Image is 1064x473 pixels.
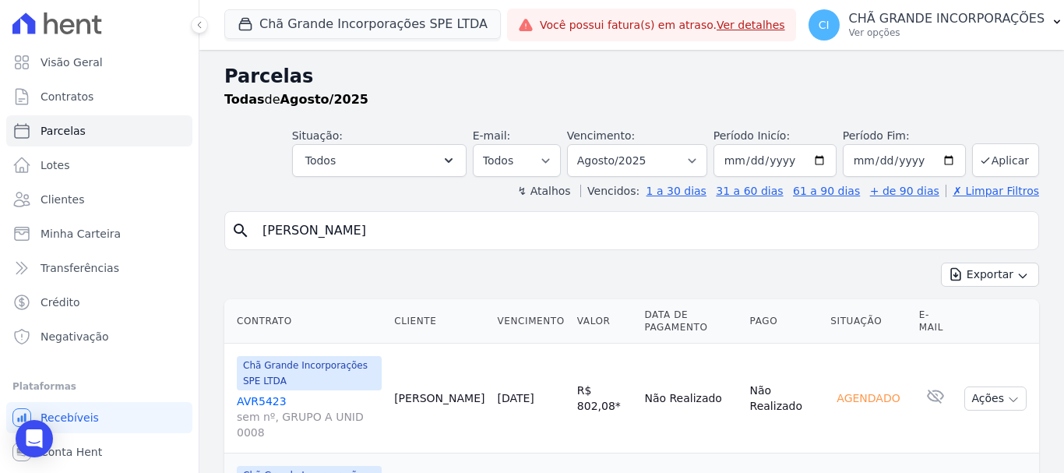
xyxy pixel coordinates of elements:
a: Negativação [6,321,192,352]
span: CI [819,19,830,30]
a: + de 90 dias [870,185,939,197]
a: 61 a 90 dias [793,185,860,197]
a: Transferências [6,252,192,284]
a: 1 a 30 dias [647,185,706,197]
label: Situação: [292,129,343,142]
span: Visão Geral [41,55,103,70]
span: Negativação [41,329,109,344]
label: ↯ Atalhos [517,185,570,197]
strong: Agosto/2025 [280,92,368,107]
h2: Parcelas [224,62,1039,90]
a: 31 a 60 dias [716,185,783,197]
span: Minha Carteira [41,226,121,242]
span: Conta Hent [41,444,102,460]
a: Parcelas [6,115,192,146]
a: Recebíveis [6,402,192,433]
span: Lotes [41,157,70,173]
div: Plataformas [12,377,186,396]
button: Chã Grande Incorporações SPE LTDA [224,9,501,39]
th: Cliente [388,299,491,344]
i: search [231,221,250,240]
span: sem nº, GRUPO A UNID 0008 [237,409,382,440]
label: E-mail: [473,129,511,142]
span: Contratos [41,89,93,104]
span: Recebíveis [41,410,99,425]
th: Situação [824,299,912,344]
th: Contrato [224,299,388,344]
button: Ações [964,387,1027,411]
a: [DATE] [497,392,534,404]
th: Valor [571,299,639,344]
a: Clientes [6,184,192,215]
span: Parcelas [41,123,86,139]
a: Crédito [6,287,192,318]
td: Não Realizado [744,344,825,454]
span: Chã Grande Incorporações SPE LTDA [237,356,382,390]
a: Ver detalhes [717,19,785,31]
button: Exportar [941,263,1039,287]
label: Período Fim: [843,128,966,144]
td: Não Realizado [638,344,743,454]
th: E-mail [913,299,959,344]
a: Minha Carteira [6,218,192,249]
th: Vencimento [491,299,570,344]
div: Open Intercom Messenger [16,420,53,457]
span: Clientes [41,192,84,207]
p: CHÃ GRANDE INCORPORAÇÕES [849,11,1045,26]
td: [PERSON_NAME] [388,344,491,454]
th: Data de Pagamento [638,299,743,344]
p: Ver opções [849,26,1045,39]
button: Todos [292,144,467,177]
span: Você possui fatura(s) em atraso. [540,17,785,34]
label: Vencidos: [580,185,639,197]
label: Período Inicío: [713,129,790,142]
span: Crédito [41,295,80,310]
input: Buscar por nome do lote ou do cliente [253,215,1032,246]
label: Vencimento: [567,129,635,142]
button: Aplicar [972,143,1039,177]
td: R$ 802,08 [571,344,639,454]
a: Lotes [6,150,192,181]
span: Todos [305,151,336,170]
th: Pago [744,299,825,344]
a: Contratos [6,81,192,112]
div: Agendado [830,387,906,409]
a: AVR5423sem nº, GRUPO A UNID 0008 [237,394,382,440]
span: Transferências [41,260,119,276]
a: Visão Geral [6,47,192,78]
a: ✗ Limpar Filtros [946,185,1039,197]
strong: Todas [224,92,265,107]
a: Conta Hent [6,436,192,468]
p: de [224,90,368,109]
